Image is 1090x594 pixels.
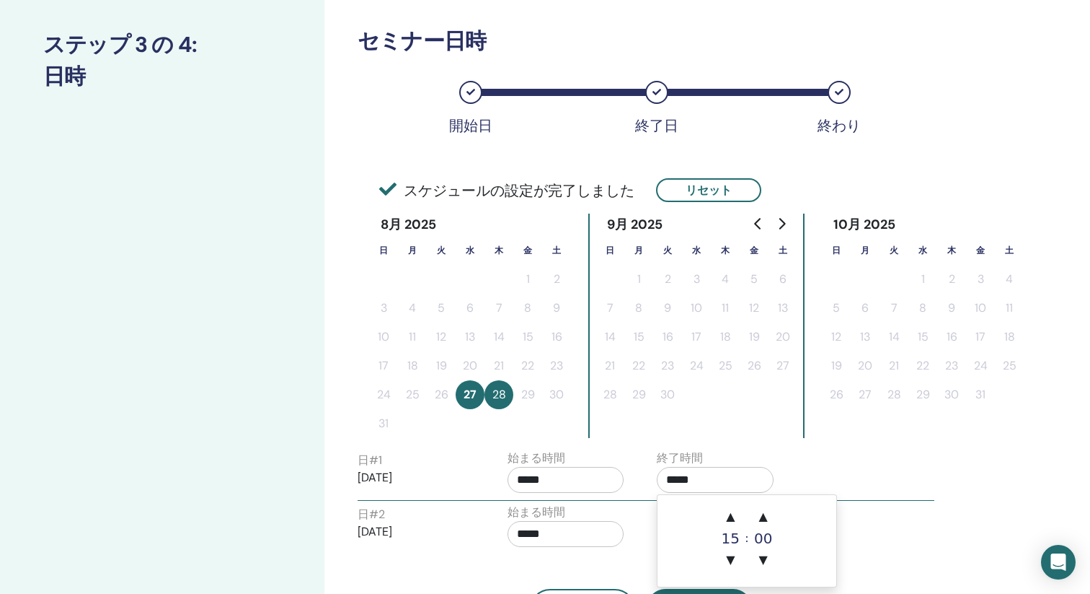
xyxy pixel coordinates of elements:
button: 29 [908,380,937,409]
th: 金曜日 [740,236,768,265]
button: 15 [624,323,653,351]
th: 火曜日 [653,236,682,265]
button: 22 [624,351,653,380]
button: 24 [682,351,711,380]
button: 25 [711,351,740,380]
button: 4 [398,294,427,323]
button: 24 [369,380,398,409]
button: 12 [740,294,768,323]
button: 8 [908,294,937,323]
button: 7 [595,294,624,323]
button: 27 [768,351,797,380]
span: ▼ [716,546,745,575]
button: 25 [995,351,1024,380]
button: 25 [398,380,427,409]
button: 20 [851,351,879,380]
button: 5 [740,265,768,294]
button: 10 [682,294,711,323]
th: 木曜日 [711,236,740,265]
div: 終わり [803,117,875,134]
div: : [745,502,748,575]
button: 31 [966,380,995,409]
label: 終了時間 [657,450,703,467]
button: 11 [995,294,1024,323]
label: 日 # 1 [358,452,382,469]
button: 17 [966,323,995,351]
button: 6 [456,294,484,323]
button: 19 [822,351,851,380]
button: 3 [682,265,711,294]
button: 4 [711,265,740,294]
button: 20 [456,351,484,380]
th: 水曜日 [456,236,484,265]
h3: 日時 [43,64,281,89]
label: 始まる時間 [508,504,565,521]
th: 月曜日 [851,236,879,265]
button: 30 [653,380,682,409]
button: 24 [966,351,995,380]
button: 26 [822,380,851,409]
button: 21 [879,351,908,380]
div: 15 [716,531,745,546]
button: 6 [768,265,797,294]
button: 5 [822,294,851,323]
button: 17 [682,323,711,351]
button: 16 [937,323,966,351]
button: 10 [966,294,995,323]
button: 28 [595,380,624,409]
button: 26 [427,380,456,409]
button: 15 [513,323,542,351]
button: 16 [542,323,571,351]
button: 21 [484,351,513,380]
button: 8 [624,294,653,323]
button: 2 [653,265,682,294]
button: 13 [456,323,484,351]
button: 29 [513,380,542,409]
button: 23 [937,351,966,380]
th: 土曜日 [542,236,571,265]
span: スケジュールの設定が完了しました [379,180,634,201]
button: 31 [369,409,398,438]
th: 日曜日 [822,236,851,265]
th: 木曜日 [484,236,513,265]
th: 金曜日 [513,236,542,265]
div: 9月 2025 [595,214,675,236]
button: 26 [740,351,768,380]
button: 11 [398,323,427,351]
button: Go to previous month [747,209,770,238]
button: 18 [711,323,740,351]
div: 10月 2025 [822,214,908,236]
button: 19 [740,323,768,351]
button: 27 [456,380,484,409]
button: 1 [624,265,653,294]
button: 13 [768,294,797,323]
div: 開始日 [435,117,507,134]
button: 14 [484,323,513,351]
button: 12 [427,323,456,351]
th: 日曜日 [369,236,398,265]
th: 土曜日 [995,236,1024,265]
button: 13 [851,323,879,351]
h3: セミナー日時 [358,28,924,54]
button: 23 [542,351,571,380]
button: 16 [653,323,682,351]
div: 8月 2025 [369,214,448,236]
th: 金曜日 [966,236,995,265]
button: 22 [908,351,937,380]
button: 2 [937,265,966,294]
span: ▲ [749,502,778,531]
button: 27 [851,380,879,409]
button: 9 [653,294,682,323]
button: 3 [966,265,995,294]
th: 木曜日 [937,236,966,265]
p: [DATE] [358,523,474,541]
button: 6 [851,294,879,323]
button: 5 [427,294,456,323]
button: 29 [624,380,653,409]
p: [DATE] [358,469,474,486]
button: 14 [879,323,908,351]
th: 火曜日 [879,236,908,265]
span: ▲ [716,502,745,531]
button: Go to next month [770,209,793,238]
button: 7 [879,294,908,323]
